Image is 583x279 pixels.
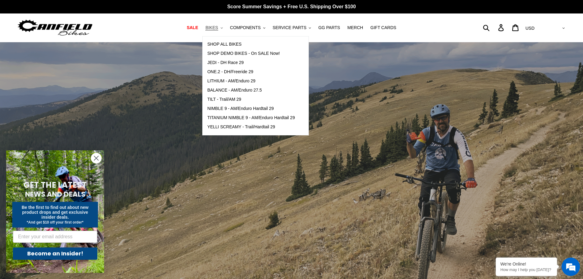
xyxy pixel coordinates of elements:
button: BIKES [202,24,226,32]
span: YELLI SCREAMY - Trail/Hardtail 29 [207,124,275,130]
a: TILT - Trail/AM 29 [203,95,299,104]
a: SHOP ALL BIKES [203,40,299,49]
button: COMPONENTS [227,24,268,32]
span: NEWS AND DEALS [25,189,85,199]
input: Search [486,21,502,34]
a: SHOP DEMO BIKES - On SALE Now! [203,49,299,58]
button: SERVICE PARTS [270,24,314,32]
a: NIMBLE 9 - AM/Enduro Hardtail 29 [203,104,299,113]
a: SALE [184,24,201,32]
span: BIKES [205,25,218,30]
span: Be the first to find out about new product drops and get exclusive insider deals. [22,205,89,220]
span: GIFT CARDS [370,25,396,30]
img: Canfield Bikes [17,18,93,37]
input: Enter your email address [13,231,97,243]
p: How may I help you today? [500,267,552,272]
div: We're Online! [500,262,552,266]
span: ONE.2 - DH/Freeride 29 [207,69,253,74]
a: GIFT CARDS [367,24,399,32]
span: JEDI - DH Race 29 [207,60,244,65]
span: TITANIUM NIMBLE 9 - AM/Enduro Hardtail 29 [207,115,295,120]
a: TITANIUM NIMBLE 9 - AM/Enduro Hardtail 29 [203,113,299,123]
a: YELLI SCREAMY - Trail/Hardtail 29 [203,123,299,132]
span: MERCH [347,25,363,30]
button: Become an Insider! [13,247,97,260]
span: TILT - Trail/AM 29 [207,97,241,102]
a: MERCH [344,24,366,32]
span: GET THE LATEST [24,179,87,190]
span: NIMBLE 9 - AM/Enduro Hardtail 29 [207,106,274,111]
a: ONE.2 - DH/Freeride 29 [203,67,299,77]
span: SHOP ALL BIKES [207,42,241,47]
a: LITHIUM - AM/Enduro 29 [203,77,299,86]
span: SERVICE PARTS [273,25,306,30]
span: LITHIUM - AM/Enduro 29 [207,78,255,84]
a: GG PARTS [315,24,343,32]
span: COMPONENTS [230,25,261,30]
span: SHOP DEMO BIKES - On SALE Now! [207,51,280,56]
button: Close dialog [91,153,102,164]
span: BALANCE - AM/Enduro 27.5 [207,88,262,93]
a: BALANCE - AM/Enduro 27.5 [203,86,299,95]
span: *And get $10 off your first order* [27,220,83,224]
span: GG PARTS [318,25,340,30]
a: JEDI - DH Race 29 [203,58,299,67]
span: SALE [187,25,198,30]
